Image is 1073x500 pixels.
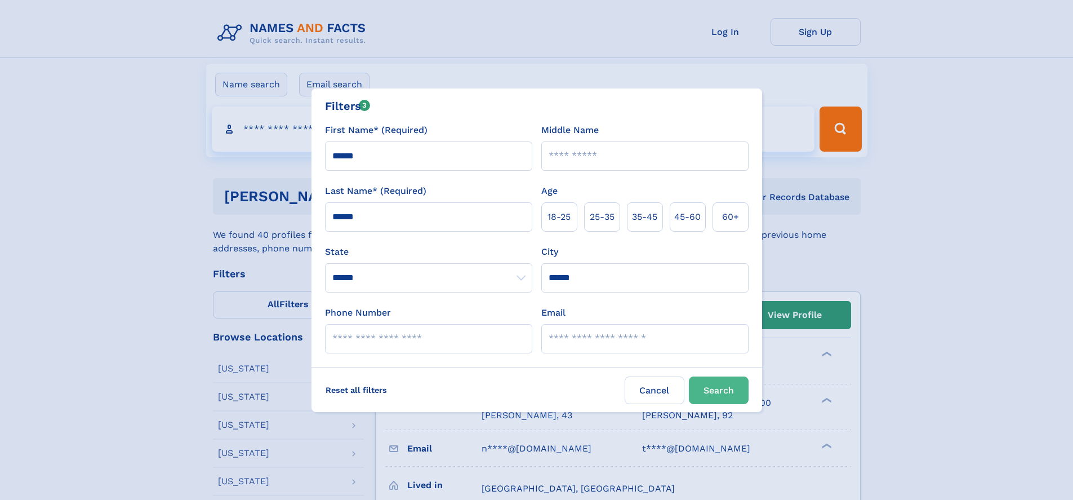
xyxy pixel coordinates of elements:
[325,123,428,137] label: First Name* (Required)
[689,377,749,404] button: Search
[674,210,701,224] span: 45‑60
[318,377,394,404] label: Reset all filters
[325,306,391,320] label: Phone Number
[541,306,566,320] label: Email
[625,377,684,404] label: Cancel
[541,184,558,198] label: Age
[325,245,532,259] label: State
[590,210,615,224] span: 25‑35
[541,123,599,137] label: Middle Name
[547,210,571,224] span: 18‑25
[325,98,371,114] div: Filters
[325,184,426,198] label: Last Name* (Required)
[722,210,739,224] span: 60+
[632,210,657,224] span: 35‑45
[541,245,558,259] label: City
